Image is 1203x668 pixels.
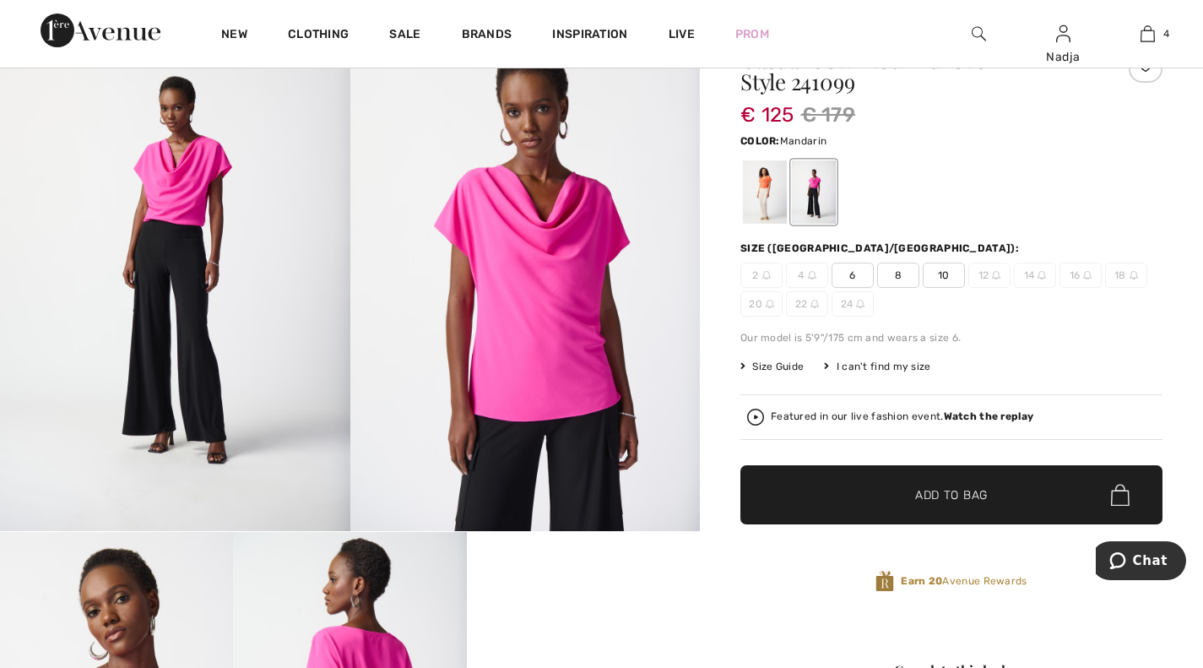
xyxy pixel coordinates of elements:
div: Ultra pink [792,160,836,224]
a: New [221,27,247,45]
a: Prom [735,25,769,43]
div: Size ([GEOGRAPHIC_DATA]/[GEOGRAPHIC_DATA]): [740,241,1022,256]
a: Live [669,25,695,43]
div: Featured in our live fashion event. [771,411,1033,422]
img: Casual Cowl Neck Pullover Style 241099. 2 [350,7,701,531]
span: 4 [786,263,828,288]
a: Sign In [1056,25,1070,41]
span: 10 [923,263,965,288]
span: Inspiration [552,27,627,45]
div: Nadja [1022,48,1105,66]
div: Our model is 5'9"/175 cm and wears a size 6. [740,330,1162,345]
span: 2 [740,263,783,288]
img: My Info [1056,24,1070,44]
span: 14 [1014,263,1056,288]
iframe: Opens a widget where you can chat to one of our agents [1096,541,1186,584]
img: ring-m.svg [762,271,771,280]
div: I can't find my size [824,359,930,374]
a: Clothing [288,27,349,45]
span: 12 [968,263,1011,288]
img: Bag.svg [1111,484,1130,506]
a: Brands [462,27,512,45]
button: Add to Bag [740,465,1162,524]
a: Sale [389,27,420,45]
strong: Earn 20 [901,575,942,587]
img: search the website [972,24,986,44]
span: Color: [740,135,780,147]
div: Mandarin [743,160,787,224]
span: Add to Bag [915,486,988,504]
h1: Casual Cowl Neck Pullover Style 241099 [740,49,1092,93]
span: 4 [1163,26,1169,41]
span: 24 [832,291,874,317]
span: 20 [740,291,783,317]
img: ring-m.svg [856,300,864,308]
img: Avenue Rewards [875,570,894,593]
video: Your browser does not support the video tag. [467,532,700,649]
a: 4 [1106,24,1189,44]
span: Size Guide [740,359,804,374]
img: Watch the replay [747,409,764,426]
img: ring-m.svg [1130,271,1138,280]
img: 1ère Avenue [41,14,160,47]
img: ring-m.svg [808,271,816,280]
strong: Watch the replay [944,410,1034,422]
span: Avenue Rewards [901,573,1027,589]
img: ring-m.svg [1038,271,1046,280]
span: 8 [877,263,919,288]
span: 18 [1105,263,1147,288]
span: € 125 [740,86,794,127]
img: ring-m.svg [810,300,819,308]
span: 6 [832,263,874,288]
span: Mandarin [780,135,826,147]
img: My Bag [1141,24,1155,44]
img: ring-m.svg [766,300,774,308]
span: 16 [1059,263,1102,288]
span: € 179 [801,100,856,130]
img: ring-m.svg [1083,271,1092,280]
span: 22 [786,291,828,317]
img: ring-m.svg [992,271,1000,280]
